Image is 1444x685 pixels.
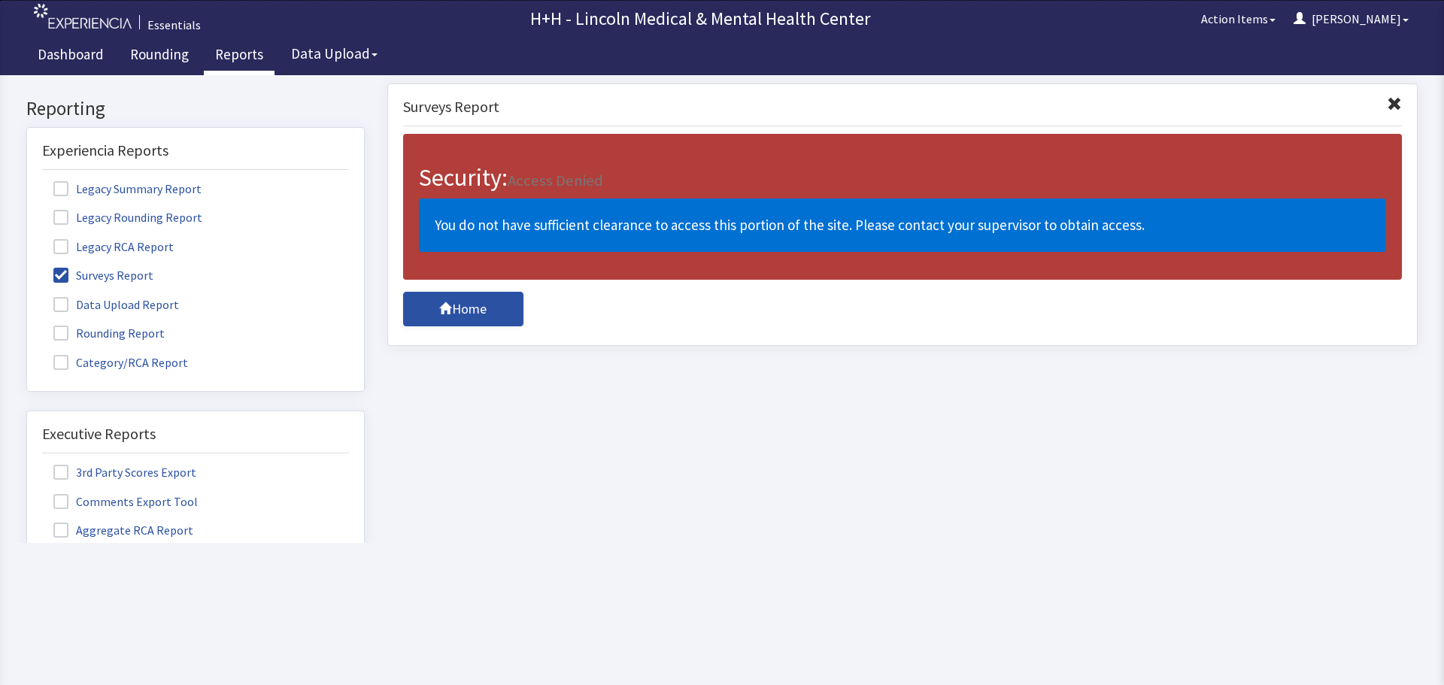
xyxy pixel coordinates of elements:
label: Surveys Report [42,189,168,209]
div: Experiencia Reports [42,64,349,95]
a: Reports [204,38,275,75]
label: Aggregate RCA Report [42,444,208,464]
span: Surveys Report [403,22,499,41]
div: Executive Reports [42,347,349,378]
label: Legacy Summary Report [42,103,217,123]
label: 3rd Party Scores Export [42,386,211,406]
label: Legacy Rounding Report [42,132,217,151]
label: Data Upload Report [42,219,194,238]
button: [PERSON_NAME] [1285,4,1418,34]
label: Category/RCA Report [42,277,203,296]
label: Comments Export Tool [42,416,213,435]
a: Rounding [119,38,200,75]
h2: Reporting [26,23,365,44]
a: Home [403,217,523,251]
img: experiencia_logo.png [34,4,132,29]
label: Legacy RCA Report [42,161,189,180]
div: Essentials [147,16,201,34]
h1: Security: [419,89,1386,116]
small: Access Denied [508,95,603,115]
label: Rounding Report [42,247,180,267]
p: H+H - Lincoln Medical & Mental Health Center [208,7,1192,31]
button: Data Upload [282,40,387,68]
div: You do not have sufficient clearance to access this portion of the site. Please contact your supe... [419,123,1386,177]
button: Action Items [1192,4,1285,34]
a: Dashboard [26,38,115,75]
